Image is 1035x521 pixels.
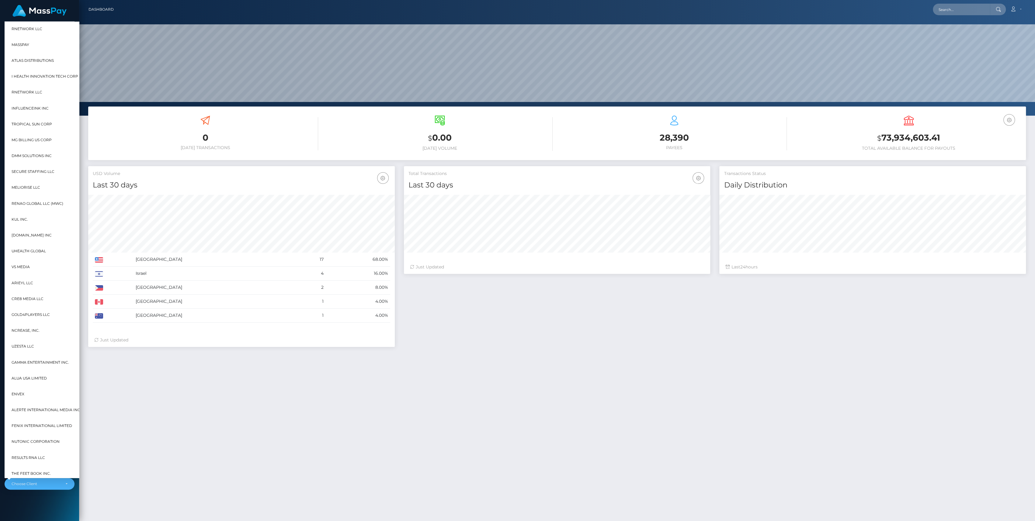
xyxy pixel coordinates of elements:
td: 1 [299,309,326,323]
td: 8.00% [326,281,390,295]
span: Secure Staffing LLC [12,168,54,176]
div: Just Updated [410,264,704,270]
span: Envex [12,390,24,398]
h4: Daily Distribution [724,180,1021,191]
span: Results RNA LLC [12,453,45,461]
h6: Total Available Balance for Payouts [796,146,1021,151]
span: rNetwork LLC [12,88,42,96]
img: IL.png [95,271,103,277]
a: Dashboard [89,3,114,16]
img: MassPay Logo [12,5,67,17]
span: Arieyl LLC [12,279,33,287]
span: Tropical Sun Corp [12,120,52,128]
td: 17 [299,253,326,267]
span: Fenix International Limited [12,422,72,430]
span: Alerte International Media Inc. [12,406,81,414]
span: Cre8 Media LLC [12,295,43,302]
span: UzestA LLC [12,342,34,350]
span: RNetwork LLC [12,25,42,33]
span: MassPay [12,40,29,48]
h6: Payees [562,145,787,150]
td: 1 [299,295,326,309]
span: InfluenceInk Inc [12,104,49,112]
span: [DOMAIN_NAME] INC [12,231,52,239]
span: The Feet Book Inc. [12,469,51,477]
td: 4 [299,267,326,281]
small: $ [877,134,881,142]
span: Alua USA Limited [12,374,47,382]
h4: Last 30 days [93,180,390,191]
span: MG Billing US Corp [12,136,52,144]
td: Israel [134,267,299,281]
div: Just Updated [94,337,389,343]
h5: USD Volume [93,171,390,177]
span: Gamma Entertainment Inc. [12,358,69,366]
td: 4.00% [326,295,390,309]
h3: 73,934,603.41 [796,132,1021,144]
div: Choose Client [12,481,61,486]
td: [GEOGRAPHIC_DATA] [134,253,299,267]
input: Search... [933,4,990,15]
h3: 0 [93,132,318,144]
button: Choose Client [5,478,75,490]
span: Renao Global LLC (MWC) [12,199,63,207]
td: 68.00% [326,253,390,267]
td: 2 [299,281,326,295]
span: Atlas Distributions [12,57,54,65]
span: Kul Inc. [12,215,28,223]
span: Gold4Players LLC [12,311,50,319]
h3: 28,390 [562,132,787,144]
h3: 0.00 [327,132,553,144]
span: DMM Solutions Inc [12,152,52,160]
h5: Transactions Status [724,171,1021,177]
h4: Last 30 days [408,180,706,191]
img: CA.png [95,299,103,305]
span: Ncrease, Inc. [12,327,40,334]
h5: Total Transactions [408,171,706,177]
img: US.png [95,257,103,263]
span: I HEALTH INNOVATION TECH CORP [12,72,78,80]
span: VS Media [12,263,30,271]
span: Meliorise LLC [12,184,40,191]
span: Nutonic Corporation [12,438,60,446]
img: PH.png [95,285,103,291]
h6: [DATE] Volume [327,146,553,151]
div: Last hours [725,264,1020,270]
td: 16.00% [326,267,390,281]
small: $ [428,134,432,142]
span: 24 [740,264,745,270]
td: [GEOGRAPHIC_DATA] [134,309,299,323]
img: AU.png [95,313,103,319]
td: [GEOGRAPHIC_DATA] [134,281,299,295]
h6: [DATE] Transactions [93,145,318,150]
span: UHealth Global [12,247,46,255]
td: 4.00% [326,309,390,323]
td: [GEOGRAPHIC_DATA] [134,295,299,309]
